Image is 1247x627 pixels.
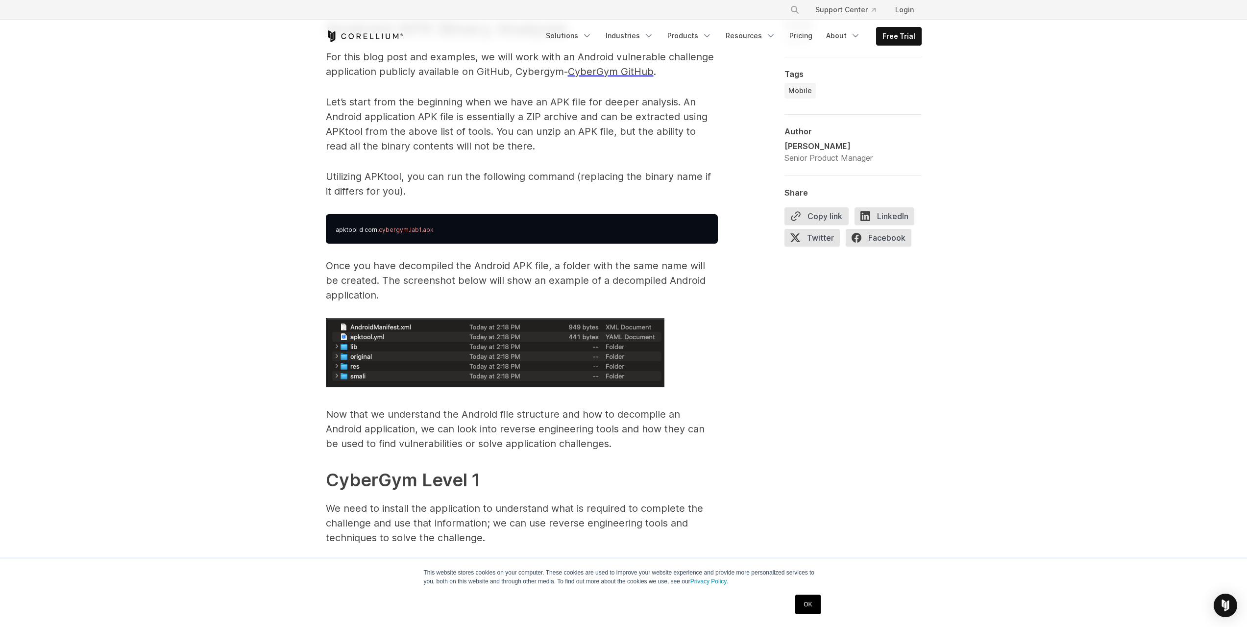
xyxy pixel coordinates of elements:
span: apktool d com [336,226,377,233]
a: CyberGym GitHub [568,66,654,77]
a: Corellium Home [326,30,404,42]
div: Author [784,126,922,136]
a: About [820,27,866,45]
strong: CyberGym Level 1 [326,469,480,491]
a: Pricing [783,27,818,45]
a: Privacy Policy. [690,578,728,585]
a: Free Trial [877,27,921,45]
button: Search [786,1,804,19]
a: Products [661,27,718,45]
a: Industries [600,27,660,45]
div: Share [784,188,922,198]
span: LinkedIn [855,207,914,225]
div: Open Intercom Messenger [1214,594,1237,617]
p: Now that we understand the Android file structure and how to decompile an Android application, we... [326,407,718,451]
a: Support Center [807,1,883,19]
img: Example of a decompiled android application. [326,318,664,387]
a: Twitter [784,229,846,251]
p: Utilizing APKtool, you can run the following command (replacing the binary name if it differs for... [326,169,718,199]
p: Let’s start from the beginning when we have an APK file for deeper analysis. An Android applicati... [326,95,718,153]
a: Resources [720,27,782,45]
button: Copy link [784,207,849,225]
div: Navigation Menu [540,27,922,46]
a: Mobile [784,83,816,99]
div: Tags [784,69,922,79]
span: Twitter [784,229,840,247]
a: OK [795,595,820,614]
a: Solutions [540,27,598,45]
p: This website stores cookies on your computer. These cookies are used to improve your website expe... [424,568,824,586]
a: Login [887,1,922,19]
span: Facebook [846,229,911,247]
div: Navigation Menu [778,1,922,19]
a: Facebook [846,229,917,251]
div: Senior Product Manager [784,152,873,164]
span: Mobile [788,86,812,96]
a: LinkedIn [855,207,920,229]
p: We need to install the application to understand what is required to complete the challenge and u... [326,501,718,545]
p: Once you have decompiled the Android APK file, a folder with the same name will be created. The s... [326,258,718,302]
span: .cybergym.lab1.apk [377,226,434,233]
p: For this blog post and examples, we will work with an Android vulnerable challenge application pu... [326,50,718,79]
div: [PERSON_NAME] [784,140,873,152]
